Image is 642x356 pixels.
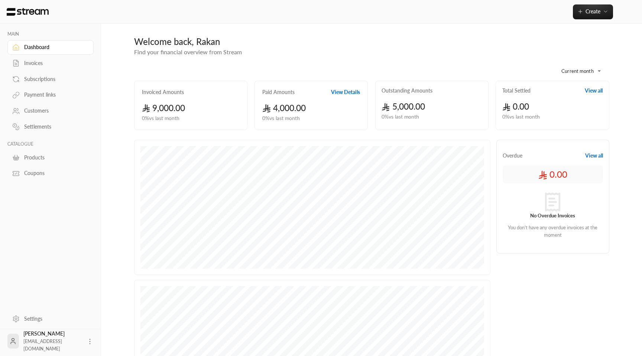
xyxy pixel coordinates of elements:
[24,43,84,51] div: Dashboard
[24,315,84,323] div: Settings
[530,213,575,219] strong: No Overdue Invoices
[24,91,84,98] div: Payment links
[503,152,522,159] span: Overdue
[23,339,62,352] span: [EMAIL_ADDRESS][DOMAIN_NAME]
[24,169,84,177] div: Coupons
[506,224,599,239] p: You don't have any overdue invoices at the moment
[550,61,606,81] div: Current month
[7,150,94,165] a: Products
[134,48,242,55] span: Find your financial overview from Stream
[585,152,603,159] button: View all
[24,107,84,114] div: Customers
[24,75,84,83] div: Subscriptions
[7,88,94,102] a: Payment links
[262,114,300,122] span: 0 % vs last month
[24,154,84,161] div: Products
[7,141,94,147] p: CATALOGUE
[573,4,613,19] button: Create
[7,166,94,181] a: Coupons
[24,59,84,67] div: Invoices
[586,8,600,14] span: Create
[7,311,94,326] a: Settings
[7,120,94,134] a: Settlements
[142,88,184,96] h2: Invoiced Amounts
[502,87,531,94] h2: Total Settled
[262,88,295,96] h2: Paid Amounts
[23,330,82,352] div: [PERSON_NAME]
[7,31,94,37] p: MAIN
[382,87,432,94] h2: Outstanding Amounts
[142,114,179,122] span: 0 % vs last month
[382,113,419,121] span: 0 % vs last month
[538,168,567,180] span: 0.00
[134,36,609,48] div: Welcome back, Rakan
[7,104,94,118] a: Customers
[331,88,360,96] button: View Details
[142,103,185,113] span: 9,000.00
[502,101,529,111] span: 0.00
[585,87,603,94] button: View all
[7,56,94,71] a: Invoices
[7,40,94,55] a: Dashboard
[24,123,84,130] div: Settlements
[7,72,94,86] a: Subscriptions
[6,8,49,16] img: Logo
[262,103,306,113] span: 4,000.00
[382,101,425,111] span: 5,000.00
[502,113,540,121] span: 0 % vs last month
